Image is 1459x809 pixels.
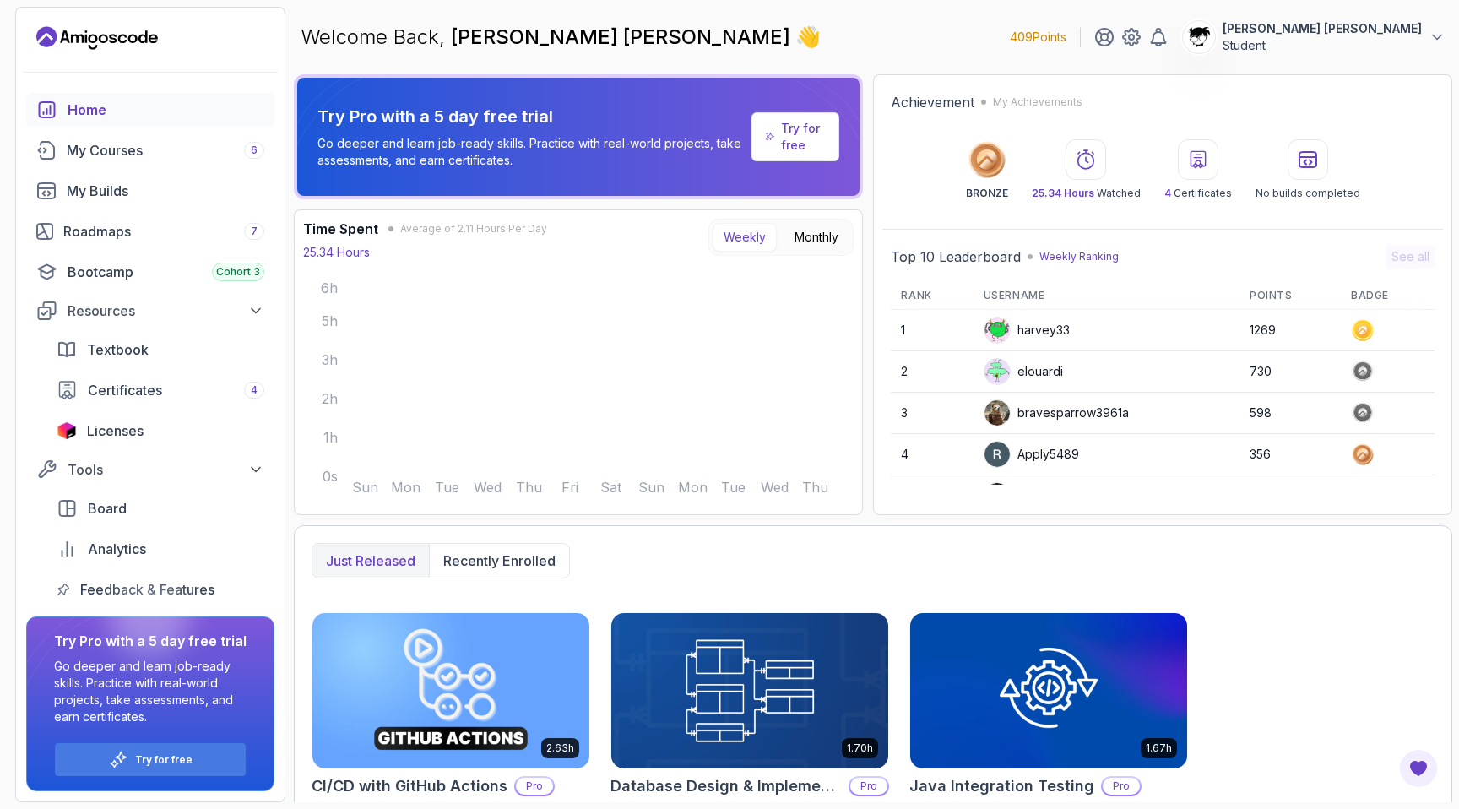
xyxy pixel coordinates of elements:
[1183,21,1215,53] img: user profile image
[26,93,274,127] a: home
[891,92,974,112] h2: Achievement
[561,479,578,496] tspan: Fri
[67,181,264,201] div: My Builds
[303,244,370,261] p: 25.34 Hours
[891,282,973,310] th: Rank
[1039,250,1119,263] p: Weekly Ranking
[638,479,664,496] tspan: Sun
[761,479,789,496] tspan: Wed
[323,468,338,485] tspan: 0s
[611,613,888,768] img: Database Design & Implementation card
[678,479,708,496] tspan: Mon
[784,223,849,252] button: Monthly
[451,24,795,49] span: [PERSON_NAME] [PERSON_NAME]
[1146,741,1172,755] p: 1.67h
[26,454,274,485] button: Tools
[751,112,840,161] a: Try for free
[54,658,247,725] p: Go deeper and learn job-ready skills. Practice with real-world projects, take assessments, and ea...
[26,296,274,326] button: Resources
[301,24,821,51] p: Welcome Back,
[1256,187,1360,200] p: No builds completed
[216,265,260,279] span: Cohort 3
[1239,310,1341,351] td: 1269
[984,359,1010,384] img: default monster avatar
[984,482,1077,509] div: VankataSz
[400,222,547,236] span: Average of 2.11 Hours Per Day
[57,422,77,439] img: jetbrains icon
[317,105,745,128] p: Try Pro with a 5 day free trial
[391,479,420,496] tspan: Mon
[802,479,828,496] tspan: Thu
[321,280,338,296] tspan: 6h
[46,573,274,606] a: feedback
[87,339,149,360] span: Textbook
[251,225,258,238] span: 7
[1164,187,1171,199] span: 4
[984,317,1070,344] div: harvey33
[1239,434,1341,475] td: 356
[850,778,887,795] p: Pro
[312,544,429,578] button: Just released
[36,24,158,52] a: Landing page
[1239,475,1341,517] td: 348
[1386,245,1435,269] button: See all
[312,613,589,768] img: CI/CD with GitHub Actions card
[317,135,745,169] p: Go deeper and learn job-ready skills. Practice with real-world projects, take assessments, and ea...
[135,753,193,767] a: Try for free
[54,742,247,777] button: Try for free
[46,373,274,407] a: certificates
[516,778,553,795] p: Pro
[847,741,873,755] p: 1.70h
[1182,20,1445,54] button: user profile image[PERSON_NAME] [PERSON_NAME]Student
[474,479,502,496] tspan: Wed
[322,390,338,407] tspan: 2h
[984,358,1063,385] div: elouardi
[251,144,258,157] span: 6
[26,133,274,167] a: courses
[600,479,622,496] tspan: Sat
[891,434,973,475] td: 4
[1103,778,1140,795] p: Pro
[891,247,1021,267] h2: Top 10 Leaderboard
[68,100,264,120] div: Home
[993,95,1082,109] p: My Achievements
[251,383,258,397] span: 4
[1239,351,1341,393] td: 730
[1398,748,1439,789] button: Open Feedback Button
[80,579,214,600] span: Feedback & Features
[67,140,264,160] div: My Courses
[63,221,264,242] div: Roadmaps
[1239,282,1341,310] th: Points
[909,774,1094,798] h2: Java Integration Testing
[322,351,338,368] tspan: 3h
[795,23,822,52] span: 👋
[984,441,1079,468] div: Apply5489
[88,498,127,519] span: Board
[516,479,542,496] tspan: Thu
[966,187,1008,200] p: BRONZE
[984,399,1129,426] div: bravesparrow3961a
[984,400,1010,426] img: user profile image
[1239,393,1341,434] td: 598
[891,351,973,393] td: 2
[781,120,825,154] a: Try for free
[443,551,556,571] p: Recently enrolled
[1223,20,1422,37] p: [PERSON_NAME] [PERSON_NAME]
[984,318,1010,343] img: default monster avatar
[68,262,264,282] div: Bootcamp
[1164,187,1232,200] p: Certificates
[87,421,144,441] span: Licenses
[891,310,973,351] td: 1
[303,219,378,239] h3: Time Spent
[721,479,746,496] tspan: Tue
[891,475,973,517] td: 5
[1341,282,1435,310] th: Badge
[26,214,274,248] a: roadmaps
[984,442,1010,467] img: user profile image
[429,544,569,578] button: Recently enrolled
[68,301,264,321] div: Resources
[713,223,777,252] button: Weekly
[984,483,1010,508] img: user profile image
